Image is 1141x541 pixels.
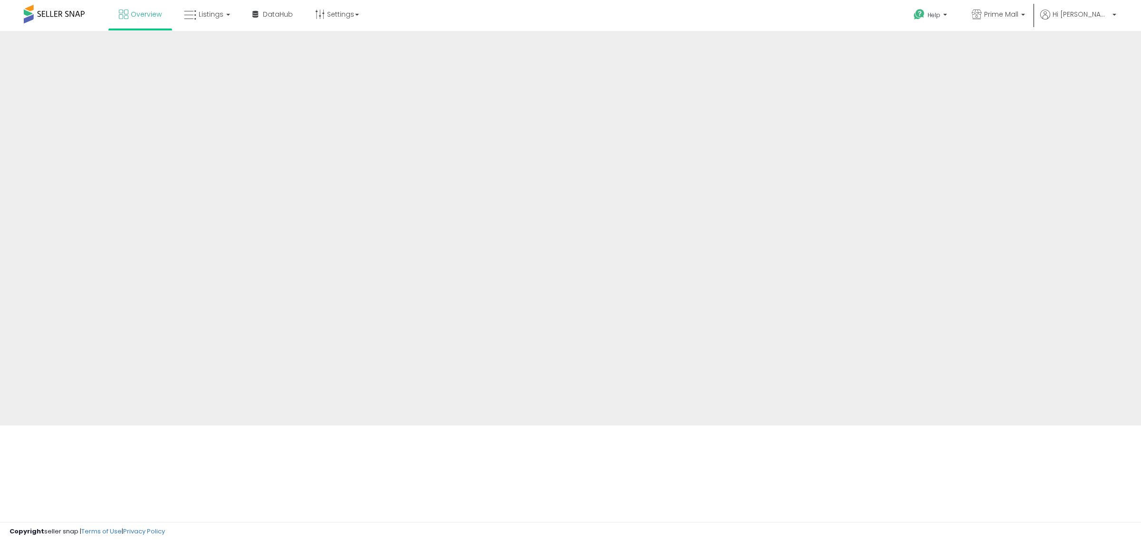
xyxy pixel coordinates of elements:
span: Listings [199,10,223,19]
span: Hi [PERSON_NAME] [1053,10,1110,19]
span: Prime Mall [984,10,1018,19]
a: Help [906,1,957,31]
a: Hi [PERSON_NAME] [1040,10,1116,31]
span: Help [928,11,940,19]
i: Get Help [913,9,925,20]
span: DataHub [263,10,293,19]
span: Overview [131,10,162,19]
